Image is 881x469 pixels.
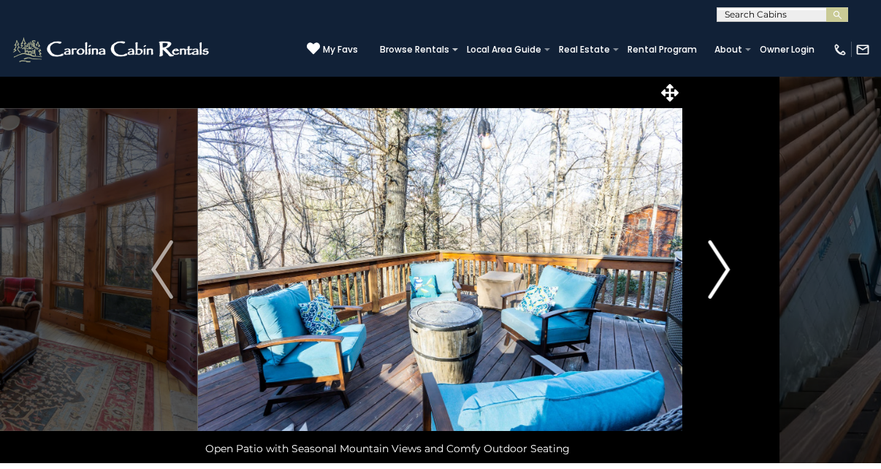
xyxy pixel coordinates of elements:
a: My Favs [307,42,358,57]
img: phone-regular-white.png [833,42,847,57]
a: Rental Program [620,39,704,60]
a: Browse Rentals [373,39,457,60]
div: Open Patio with Seasonal Mountain Views and Comfy Outdoor Seating [198,434,682,463]
a: Owner Login [752,39,822,60]
a: About [707,39,750,60]
img: mail-regular-white.png [855,42,870,57]
img: White-1-2.png [11,35,213,64]
a: Local Area Guide [459,39,549,60]
button: Next [683,76,755,463]
a: Real Estate [552,39,617,60]
button: Previous [126,76,198,463]
img: arrow [151,240,173,299]
img: arrow [708,240,730,299]
span: My Favs [323,43,358,56]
